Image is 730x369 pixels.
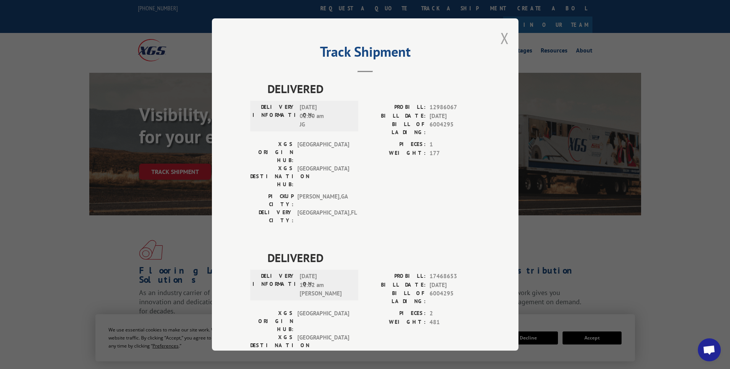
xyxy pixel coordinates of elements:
span: 6004295 [430,120,480,136]
label: BILL OF LADING: [365,289,426,305]
span: 1 [430,140,480,149]
label: XGS DESTINATION HUB: [250,333,294,358]
label: DELIVERY CITY: [250,208,294,225]
span: 481 [430,318,480,327]
label: PIECES: [365,309,426,318]
span: 12986067 [430,103,480,112]
label: DELIVERY INFORMATION: [253,272,296,298]
label: PIECES: [365,140,426,149]
span: 2 [430,309,480,318]
label: XGS DESTINATION HUB: [250,164,294,189]
h2: Track Shipment [250,46,480,61]
a: Open chat [698,338,721,361]
span: [DATE] [430,281,480,290]
label: BILL OF LADING: [365,120,426,136]
span: DELIVERED [267,80,480,97]
span: 17468653 [430,272,480,281]
span: [GEOGRAPHIC_DATA] [297,333,349,358]
span: [DATE] 11:02 am [PERSON_NAME] [300,272,351,298]
label: WEIGHT: [365,318,426,327]
label: BILL DATE: [365,112,426,121]
span: [GEOGRAPHIC_DATA] [297,309,349,333]
span: [PERSON_NAME] , GA [297,192,349,208]
label: PICKUP CITY: [250,192,294,208]
label: WEIGHT: [365,149,426,158]
label: PROBILL: [365,272,426,281]
button: Close modal [500,28,509,48]
label: XGS ORIGIN HUB: [250,309,294,333]
label: DELIVERY INFORMATION: [253,103,296,129]
span: [GEOGRAPHIC_DATA] , FL [297,208,349,225]
span: [GEOGRAPHIC_DATA] [297,140,349,164]
span: [DATE] 02:00 am JG [300,103,351,129]
span: [DATE] [430,112,480,121]
span: [GEOGRAPHIC_DATA] [297,164,349,189]
span: 6004295 [430,289,480,305]
label: PROBILL: [365,103,426,112]
label: BILL DATE: [365,281,426,290]
label: XGS ORIGIN HUB: [250,140,294,164]
span: 177 [430,149,480,158]
span: DELIVERED [267,249,480,266]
